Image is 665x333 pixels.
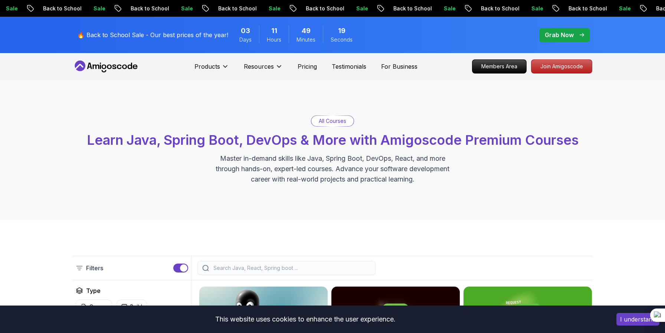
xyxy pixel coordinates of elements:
span: 3 Days [241,26,250,36]
p: Sale [173,5,197,12]
button: Resources [244,62,283,77]
a: Members Area [472,59,527,74]
span: Hours [267,36,281,43]
p: Back to School [385,5,436,12]
p: Back to School [473,5,523,12]
p: Sale [523,5,547,12]
p: Resources [244,62,274,71]
h2: Type [86,286,101,295]
p: Sale [85,5,109,12]
p: Sale [611,5,635,12]
p: Sale [348,5,372,12]
span: Learn Java, Spring Boot, DevOps & More with Amigoscode Premium Courses [87,132,579,148]
button: Build [117,300,147,314]
span: Seconds [331,36,353,43]
span: 11 Hours [271,26,277,36]
span: Days [239,36,252,43]
p: Sale [436,5,459,12]
p: Members Area [472,60,526,73]
p: All Courses [319,117,346,125]
p: Filters [86,264,103,272]
input: Search Java, React, Spring boot ... [212,264,371,272]
p: Back to School [560,5,611,12]
span: 49 Minutes [302,26,311,36]
button: Course [76,300,112,314]
p: Back to School [210,5,261,12]
span: 19 Seconds [338,26,345,36]
span: Minutes [297,36,315,43]
p: Products [194,62,220,71]
div: This website uses cookies to enhance the user experience. [6,311,605,327]
a: Join Amigoscode [531,59,592,74]
button: Products [194,62,229,77]
p: Back to School [122,5,173,12]
p: Back to School [298,5,348,12]
p: Back to School [35,5,85,12]
p: Sale [261,5,284,12]
a: Pricing [298,62,317,71]
p: Grab Now [545,30,574,39]
p: Master in-demand skills like Java, Spring Boot, DevOps, React, and more through hands-on, expert-... [208,153,457,185]
p: Build [130,303,142,310]
a: Testimonials [332,62,366,71]
p: Course [89,303,107,310]
p: 🔥 Back to School Sale - Our best prices of the year! [77,30,228,39]
a: For Business [381,62,417,71]
p: Join Amigoscode [531,60,592,73]
button: Accept cookies [616,313,659,326]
